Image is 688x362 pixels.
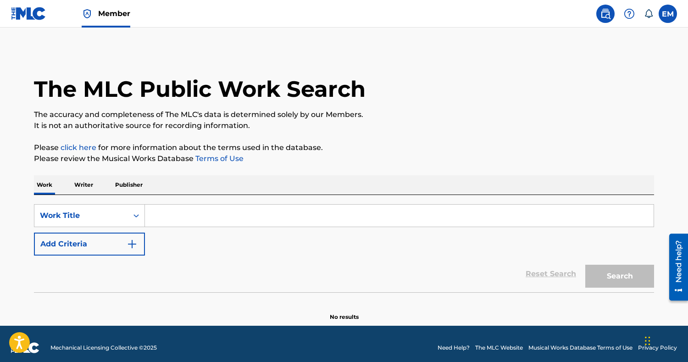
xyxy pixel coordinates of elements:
[330,302,359,321] p: No results
[194,154,244,163] a: Terms of Use
[61,143,96,152] a: click here
[40,210,122,221] div: Work Title
[11,7,46,20] img: MLC Logo
[644,9,653,18] div: Notifications
[596,5,615,23] a: Public Search
[82,8,93,19] img: Top Rightsholder
[72,175,96,195] p: Writer
[528,344,633,352] a: Musical Works Database Terms of Use
[98,8,130,19] span: Member
[34,204,654,292] form: Search Form
[642,318,688,362] iframe: Chat Widget
[638,344,677,352] a: Privacy Policy
[662,230,688,304] iframe: Resource Center
[34,233,145,256] button: Add Criteria
[50,344,157,352] span: Mechanical Licensing Collective © 2025
[34,175,55,195] p: Work
[34,142,654,153] p: Please for more information about the terms used in the database.
[659,5,677,23] div: User Menu
[475,344,523,352] a: The MLC Website
[645,327,650,355] div: Drag
[600,8,611,19] img: search
[438,344,470,352] a: Need Help?
[127,239,138,250] img: 9d2ae6d4665cec9f34b9.svg
[34,75,366,103] h1: The MLC Public Work Search
[34,120,654,131] p: It is not an authoritative source for recording information.
[34,153,654,164] p: Please review the Musical Works Database
[624,8,635,19] img: help
[620,5,638,23] div: Help
[112,175,145,195] p: Publisher
[34,109,654,120] p: The accuracy and completeness of The MLC's data is determined solely by our Members.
